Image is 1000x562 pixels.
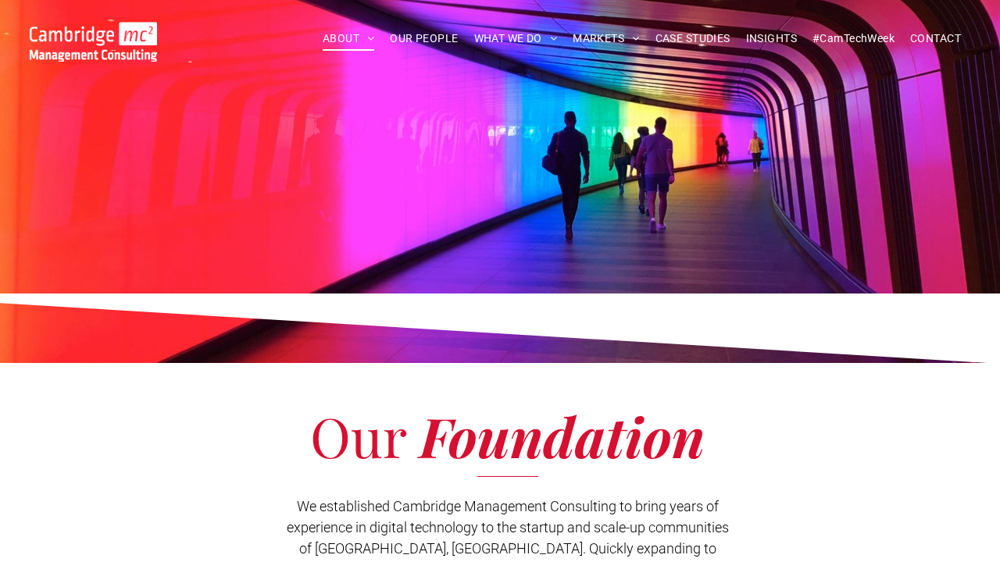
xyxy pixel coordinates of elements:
span: Our [310,399,406,472]
a: OUR PEOPLE [382,27,466,51]
span: Foundation [420,399,705,472]
a: MARKETS [565,27,647,51]
a: ABOUT [315,27,383,51]
a: WHAT WE DO [466,27,566,51]
img: Cambridge MC Logo [30,22,157,62]
a: #CamTechWeek [805,27,902,51]
a: INSIGHTS [738,27,805,51]
a: CASE STUDIES [648,27,738,51]
a: CONTACT [902,27,969,51]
